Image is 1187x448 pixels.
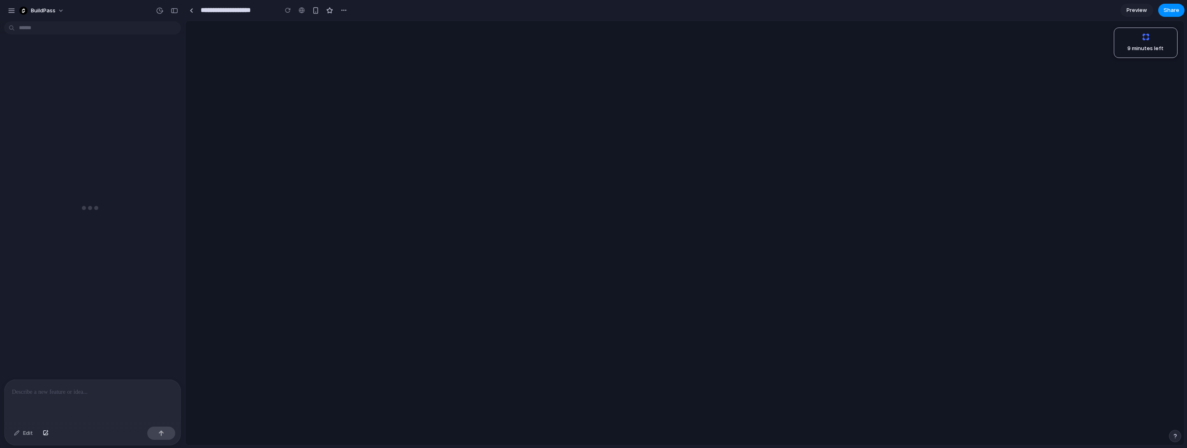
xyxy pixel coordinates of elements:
[1127,6,1147,14] span: Preview
[1158,4,1185,17] button: Share
[1120,4,1153,17] a: Preview
[16,4,68,17] button: BuildPass
[1164,6,1179,14] span: Share
[1121,44,1164,53] span: 9 minutes left
[31,7,56,15] span: BuildPass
